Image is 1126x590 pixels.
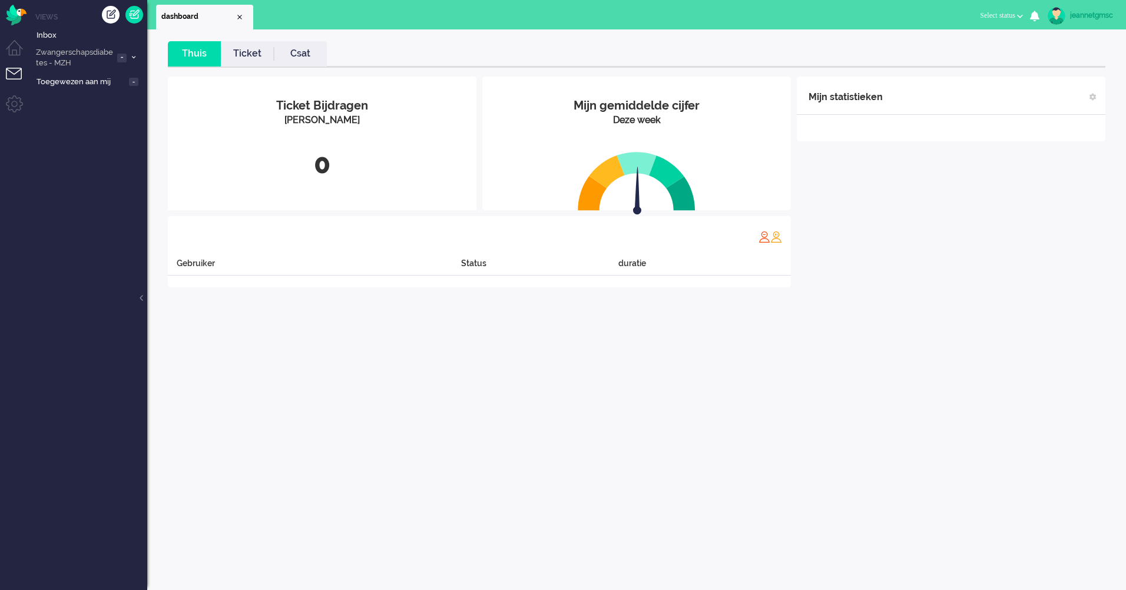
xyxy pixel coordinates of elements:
a: jeannetgmsc [1045,7,1114,25]
img: semi_circle.svg [578,151,696,211]
li: Tickets menu [6,68,32,94]
li: Views [35,12,147,22]
div: jeannetgmsc [1070,9,1114,21]
div: Gebruiker [168,257,461,276]
span: Inbox [37,30,147,41]
div: Mijn statistieken [809,85,883,109]
div: Close tab [235,12,244,22]
li: Dashboard menu [6,40,32,67]
li: Dashboard [156,5,253,29]
span: Select status [980,11,1015,19]
span: dashboard [161,12,235,22]
div: 0 [177,145,468,184]
img: profile_red.svg [759,231,770,243]
a: Toegewezen aan mij - [34,75,147,88]
a: Omnidesk [6,8,27,16]
div: Creëer ticket [102,6,120,24]
li: Ticket [221,41,274,67]
span: - [129,78,138,87]
img: avatar [1048,7,1065,25]
img: flow_omnibird.svg [6,5,27,25]
div: Ticket Bijdragen [177,97,468,114]
div: Deze week [491,114,782,127]
img: arrow.svg [612,167,663,217]
li: Admin menu [6,95,32,122]
div: Mijn gemiddelde cijfer [491,97,782,114]
a: Csat [274,47,327,61]
div: duratie [618,257,791,276]
span: Toegewezen aan mij [37,77,125,88]
a: Thuis [168,47,221,61]
div: [PERSON_NAME] [177,114,468,127]
li: Csat [274,41,327,67]
a: Quick Ticket [125,6,143,24]
span: - [117,54,127,62]
a: Inbox [34,28,147,41]
li: Select status [973,4,1030,29]
li: Thuis [168,41,221,67]
div: Status [461,257,619,276]
span: Zwangerschapsdiabetes - MZH [34,47,114,69]
a: Ticket [221,47,274,61]
img: profile_orange.svg [770,231,782,243]
button: Select status [973,7,1030,24]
